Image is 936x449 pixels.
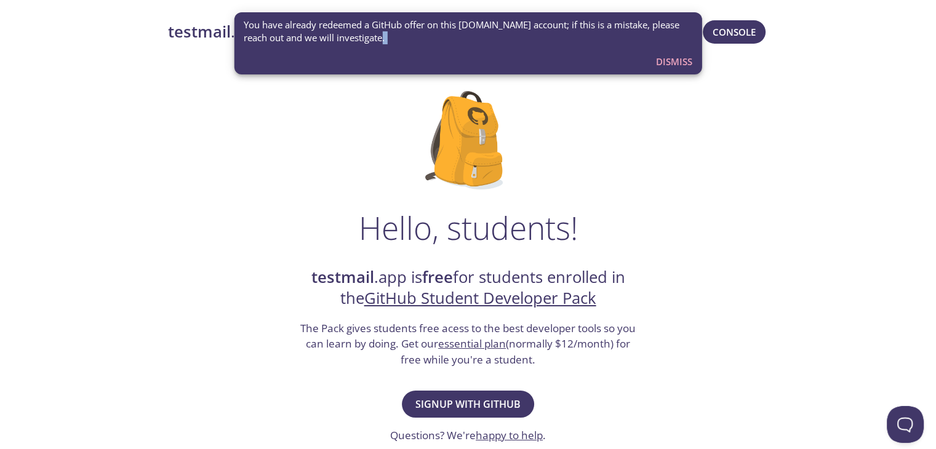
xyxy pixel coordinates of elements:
[422,266,453,288] strong: free
[168,22,507,42] a: testmail.app
[364,287,596,309] a: GitHub Student Developer Pack
[415,395,521,413] span: Signup with GitHub
[425,91,511,189] img: github-student-backpack.png
[887,406,924,443] iframe: Help Scout Beacon - Open
[299,320,638,368] h3: The Pack gives students free acess to the best developer tools so you can learn by doing. Get our...
[311,266,374,288] strong: testmail
[299,267,638,309] h2: .app is for students enrolled in the
[651,50,697,73] button: Dismiss
[713,24,756,40] span: Console
[402,391,534,418] button: Signup with GitHub
[656,54,692,70] span: Dismiss
[438,336,506,351] a: essential plan
[390,427,546,443] h3: Questions? We're .
[168,21,231,42] strong: testmail
[359,209,578,246] h1: Hello, students!
[476,428,543,442] a: happy to help
[244,18,692,45] span: You have already redeemed a GitHub offer on this [DOMAIN_NAME] account; if this is a mistake, ple...
[703,20,766,44] button: Console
